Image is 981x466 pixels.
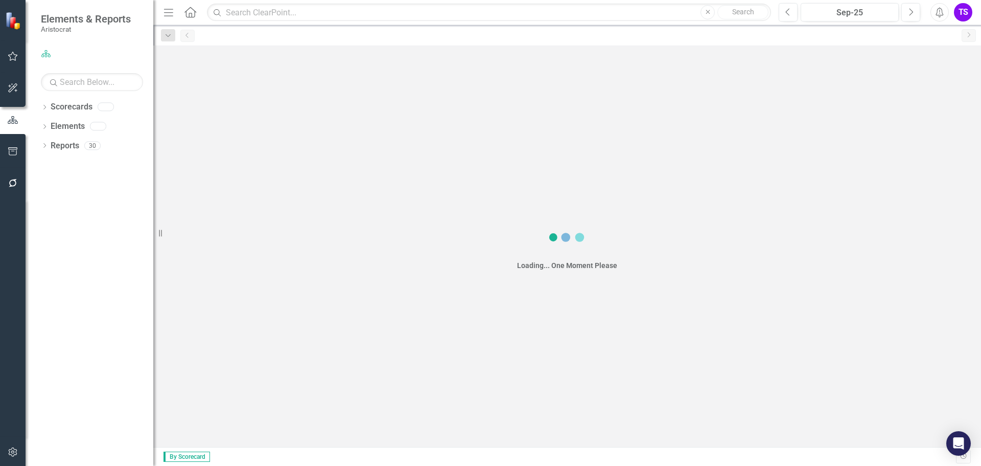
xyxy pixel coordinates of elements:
input: Search Below... [41,73,143,91]
span: Search [732,8,754,16]
img: ClearPoint Strategy [5,12,23,30]
div: Loading... One Moment Please [517,260,617,271]
span: Elements & Reports [41,13,131,25]
span: By Scorecard [163,452,210,462]
button: TS [954,3,972,21]
button: Sep-25 [801,3,899,21]
a: Scorecards [51,101,92,113]
small: Aristocrat [41,25,131,33]
a: Reports [51,140,79,152]
div: Sep-25 [804,7,895,19]
div: Open Intercom Messenger [946,431,971,456]
div: 30 [84,141,101,150]
a: Elements [51,121,85,132]
button: Search [717,5,768,19]
input: Search ClearPoint... [207,4,771,21]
